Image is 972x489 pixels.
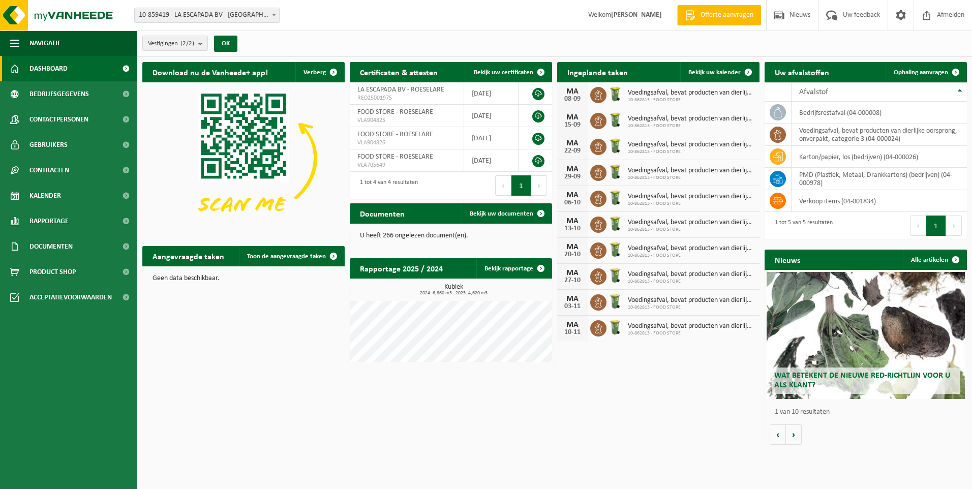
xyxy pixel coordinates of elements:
span: LA ESCAPADA BV - ROESELARE [357,86,444,94]
span: Voedingsafval, bevat producten van dierlijke oorsprong, onverpakt, categorie 3 [628,322,754,330]
span: Ophaling aanvragen [894,69,948,76]
div: MA [562,139,583,147]
span: Product Shop [29,259,76,285]
div: MA [562,269,583,277]
span: 10-859419 - LA ESCAPADA BV - ROESELARE [134,8,280,23]
span: Voedingsafval, bevat producten van dierlijke oorsprong, onverpakt, categorie 3 [628,141,754,149]
img: WB-0140-HPE-GN-50 [606,85,624,103]
a: Bekijk uw certificaten [466,62,551,82]
div: 29-09 [562,173,583,180]
td: [DATE] [464,105,519,127]
img: WB-0140-HPE-GN-50 [606,215,624,232]
img: WB-0140-HPE-GN-50 [606,267,624,284]
p: U heeft 266 ongelezen document(en). [360,232,542,239]
td: [DATE] [464,149,519,172]
div: 08-09 [562,96,583,103]
span: Voedingsafval, bevat producten van dierlijke oorsprong, onverpakt, categorie 3 [628,244,754,253]
span: 10-862813 - FOOD STORE [628,279,754,285]
h2: Documenten [350,203,415,223]
span: Voedingsafval, bevat producten van dierlijke oorsprong, onverpakt, categorie 3 [628,219,754,227]
span: 10-862813 - FOOD STORE [628,304,754,311]
h2: Aangevraagde taken [142,246,234,266]
span: Voedingsafval, bevat producten van dierlijke oorsprong, onverpakt, categorie 3 [628,167,754,175]
h2: Rapportage 2025 / 2024 [350,258,453,278]
div: 03-11 [562,303,583,310]
div: 1 tot 5 van 5 resultaten [770,215,833,237]
span: Voedingsafval, bevat producten van dierlijke oorsprong, onverpakt, categorie 3 [628,296,754,304]
img: WB-0140-HPE-GN-50 [606,111,624,129]
h2: Uw afvalstoffen [765,62,839,82]
button: Verberg [295,62,344,82]
h2: Nieuws [765,250,810,269]
span: RED25001975 [357,94,456,102]
button: Volgende [786,424,802,445]
h3: Kubiek [355,284,552,296]
span: 10-862813 - FOOD STORE [628,201,754,207]
span: FOOD STORE - ROESELARE [357,153,433,161]
div: 20-10 [562,251,583,258]
p: 1 van 10 resultaten [775,409,962,416]
div: 10-11 [562,329,583,336]
strong: [PERSON_NAME] [611,11,662,19]
div: 27-10 [562,277,583,284]
div: MA [562,191,583,199]
span: Rapportage [29,208,69,234]
span: Bekijk uw documenten [470,210,533,217]
span: Toon de aangevraagde taken [247,253,326,260]
td: voedingsafval, bevat producten van dierlijke oorsprong, onverpakt, categorie 3 (04-000024) [792,124,967,146]
span: Vestigingen [148,36,194,51]
span: 10-859419 - LA ESCAPADA BV - ROESELARE [135,8,279,22]
span: 10-862813 - FOOD STORE [628,330,754,337]
span: 10-862813 - FOOD STORE [628,227,754,233]
h2: Ingeplande taken [557,62,638,82]
span: Voedingsafval, bevat producten van dierlijke oorsprong, onverpakt, categorie 3 [628,193,754,201]
span: VLA705649 [357,161,456,169]
span: Gebruikers [29,132,68,158]
img: WB-0140-HPE-GN-50 [606,137,624,155]
td: bedrijfsrestafval (04-000008) [792,102,967,124]
div: MA [562,243,583,251]
div: 1 tot 4 van 4 resultaten [355,174,418,197]
img: WB-0140-HPE-GN-50 [606,319,624,336]
span: FOOD STORE - ROESELARE [357,131,433,138]
p: Geen data beschikbaar. [153,275,335,282]
button: OK [214,36,237,52]
span: FOOD STORE - ROESELARE [357,108,433,116]
div: MA [562,165,583,173]
div: 15-09 [562,121,583,129]
div: 22-09 [562,147,583,155]
span: Afvalstof [799,88,828,96]
td: karton/papier, los (bedrijven) (04-000026) [792,146,967,168]
img: WB-0140-HPE-GN-50 [606,189,624,206]
a: Bekijk uw kalender [680,62,758,82]
button: Vorige [770,424,786,445]
button: Next [531,175,547,196]
img: Download de VHEPlus App [142,82,345,234]
td: PMD (Plastiek, Metaal, Drankkartons) (bedrijven) (04-000978) [792,168,967,190]
span: Bekijk uw kalender [688,69,741,76]
button: Next [946,216,962,236]
span: VLA904825 [357,116,456,125]
div: MA [562,113,583,121]
span: Contracten [29,158,69,183]
span: Voedingsafval, bevat producten van dierlijke oorsprong, onverpakt, categorie 3 [628,270,754,279]
span: Documenten [29,234,73,259]
h2: Download nu de Vanheede+ app! [142,62,278,82]
span: 10-862813 - FOOD STORE [628,149,754,155]
button: Previous [910,216,926,236]
a: Wat betekent de nieuwe RED-richtlijn voor u als klant? [767,272,965,399]
span: Acceptatievoorwaarden [29,285,112,310]
div: 06-10 [562,199,583,206]
div: MA [562,321,583,329]
span: 10-862813 - FOOD STORE [628,97,754,103]
button: Vestigingen(2/2) [142,36,208,51]
button: 1 [926,216,946,236]
div: MA [562,217,583,225]
a: Ophaling aanvragen [886,62,966,82]
span: Voedingsafval, bevat producten van dierlijke oorsprong, onverpakt, categorie 3 [628,115,754,123]
div: MA [562,87,583,96]
span: Dashboard [29,56,68,81]
span: Voedingsafval, bevat producten van dierlijke oorsprong, onverpakt, categorie 3 [628,89,754,97]
span: Bedrijfsgegevens [29,81,89,107]
span: 10-862813 - FOOD STORE [628,253,754,259]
